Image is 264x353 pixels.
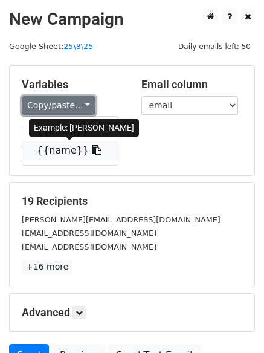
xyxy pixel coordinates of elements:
iframe: Chat Widget [204,295,264,353]
div: Example: [PERSON_NAME] [29,119,139,137]
small: [PERSON_NAME][EMAIL_ADDRESS][DOMAIN_NAME] [22,215,221,224]
a: {{name}} [22,141,118,160]
small: [EMAIL_ADDRESS][DOMAIN_NAME] [22,228,156,238]
h2: New Campaign [9,9,255,30]
small: [EMAIL_ADDRESS][DOMAIN_NAME] [22,242,156,251]
h5: Variables [22,78,123,91]
h5: 19 Recipients [22,195,242,208]
h5: Email column [141,78,243,91]
a: Daily emails left: 50 [174,42,255,51]
a: +16 more [22,259,72,274]
a: 25\8\25 [63,42,93,51]
a: Copy/paste... [22,96,95,115]
h5: Advanced [22,306,242,319]
a: {{email}} [22,121,118,141]
span: Daily emails left: 50 [174,40,255,53]
small: Google Sheet: [9,42,93,51]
